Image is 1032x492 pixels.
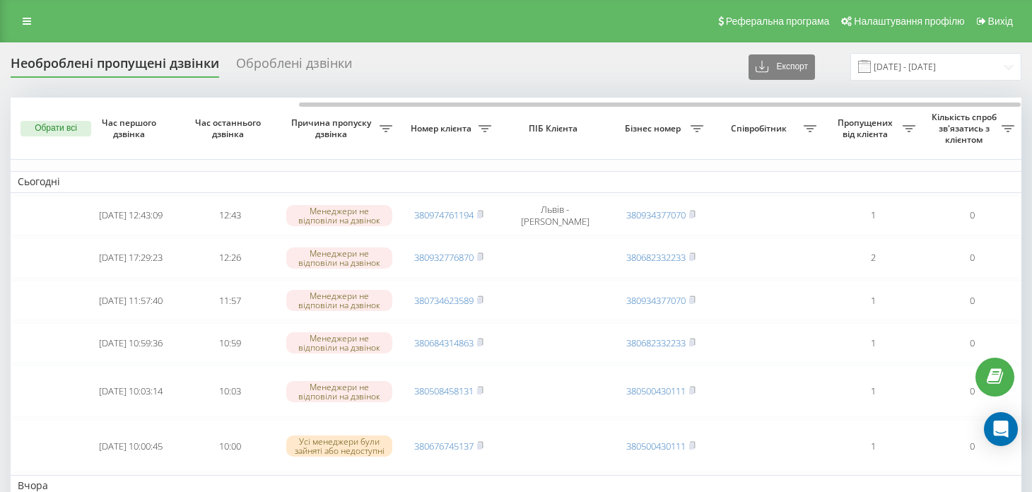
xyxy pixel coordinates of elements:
a: 380684314863 [414,336,474,349]
div: Менеджери не відповіли на дзвінок [286,205,392,226]
button: Обрати всі [20,121,91,136]
td: [DATE] 10:59:36 [81,323,180,363]
td: 1 [823,281,922,320]
td: 0 [922,281,1021,320]
td: 11:57 [180,281,279,320]
span: Налаштування профілю [854,16,964,27]
span: Номер клієнта [406,123,479,134]
span: Причина пропуску дзвінка [286,117,380,139]
td: [DATE] 10:03:14 [81,365,180,417]
span: Час останнього дзвінка [192,117,268,139]
span: Пропущених від клієнта [831,117,903,139]
td: [DATE] 10:00:45 [81,420,180,471]
a: 380500430111 [626,385,686,397]
td: 0 [922,196,1021,235]
span: Співробітник [717,123,804,134]
td: 0 [922,365,1021,417]
div: Open Intercom Messenger [984,412,1018,446]
div: Менеджери не відповіли на дзвінок [286,247,392,269]
a: 380734623589 [414,294,474,307]
td: 0 [922,420,1021,471]
span: Вихід [988,16,1013,27]
td: 0 [922,323,1021,363]
td: Львів - [PERSON_NAME] [498,196,611,235]
button: Експорт [749,54,815,80]
a: 380500430111 [626,440,686,452]
span: Реферальна програма [726,16,830,27]
td: 12:26 [180,238,279,278]
a: 380974761194 [414,209,474,221]
a: 380934377070 [626,209,686,221]
div: Менеджери не відповіли на дзвінок [286,290,392,311]
td: 2 [823,238,922,278]
a: 380508458131 [414,385,474,397]
span: Час першого дзвінка [93,117,169,139]
a: 380682332233 [626,251,686,264]
td: 10:59 [180,323,279,363]
a: 380934377070 [626,294,686,307]
td: [DATE] 11:57:40 [81,281,180,320]
div: Менеджери не відповіли на дзвінок [286,381,392,402]
td: 1 [823,196,922,235]
td: [DATE] 12:43:09 [81,196,180,235]
td: 10:03 [180,365,279,417]
span: ПІБ Клієнта [510,123,599,134]
span: Кількість спроб зв'язатись з клієнтом [930,112,1002,145]
td: 1 [823,420,922,471]
td: 1 [823,365,922,417]
span: Бізнес номер [618,123,691,134]
td: 0 [922,238,1021,278]
td: 12:43 [180,196,279,235]
td: 10:00 [180,420,279,471]
td: [DATE] 17:29:23 [81,238,180,278]
div: Усі менеджери були зайняті або недоступні [286,435,392,457]
a: 380682332233 [626,336,686,349]
a: 380676745137 [414,440,474,452]
div: Менеджери не відповіли на дзвінок [286,332,392,353]
div: Оброблені дзвінки [236,56,352,78]
td: 1 [823,323,922,363]
div: Необроблені пропущені дзвінки [11,56,219,78]
a: 380932776870 [414,251,474,264]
